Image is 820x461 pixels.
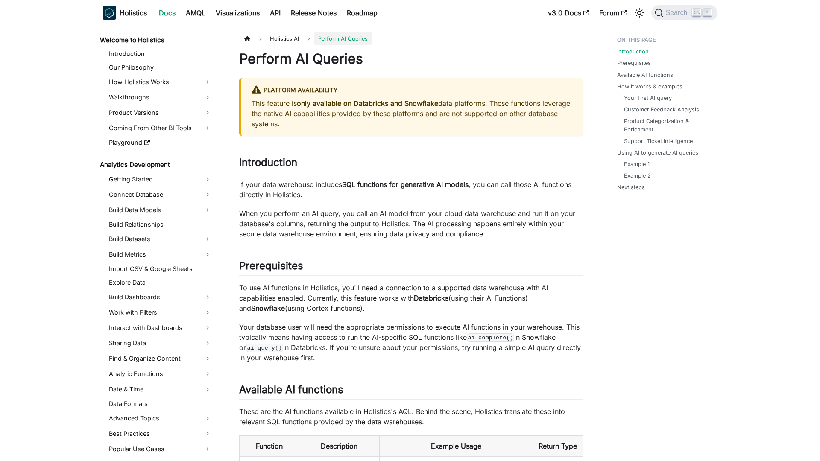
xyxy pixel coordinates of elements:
a: Getting Started [106,172,214,186]
th: Example Usage [379,436,533,457]
p: To use AI functions in Holistics, you'll need a connection to a supported data warehouse with AI ... [239,283,583,313]
a: API [265,6,286,20]
p: These are the AI functions available in Holistics's AQL. Behind the scene, Holistics translate th... [239,406,583,427]
a: Welcome to Holistics [97,34,214,46]
span: Perform AI Queries [314,32,372,45]
a: Sharing Data [106,336,214,350]
a: Docs [154,6,181,20]
a: Playground [106,137,214,149]
a: Introduction [106,48,214,60]
a: Build Data Models [106,203,214,217]
a: Home page [239,32,255,45]
a: Build Relationships [106,219,214,230]
a: Connect Database [106,188,214,201]
nav: Breadcrumbs [239,32,583,45]
a: Visualizations [211,6,265,20]
a: Build Metrics [106,248,214,261]
a: Example 1 [624,160,650,168]
a: Next steps [617,183,645,191]
h2: Prerequisites [239,260,583,276]
a: Customer Feedback Analysis [624,105,699,114]
strong: Snowflake [251,304,285,312]
div: Platform Availability [252,85,573,96]
a: Interact with Dashboards [106,321,214,335]
a: Build Dashboards [106,290,214,304]
b: Holistics [120,8,147,18]
a: Coming From Other BI Tools [106,121,214,135]
a: Walkthroughs [106,90,214,104]
strong: SQL functions for generative AI models [342,180,469,189]
button: Search (Ctrl+K) [651,5,717,20]
nav: Docs sidebar [94,26,222,461]
a: Your first AI query [624,94,672,102]
a: Our Philosophy [106,61,214,73]
a: Example 2 [624,172,651,180]
code: ai_complete() [467,333,514,342]
a: How it works & examples [617,82,682,90]
a: Date & Time [106,382,214,396]
a: Available AI functions [617,71,673,79]
a: v3.0 Docs [543,6,594,20]
button: Switch between dark and light mode (currently light mode) [633,6,646,20]
a: Analytic Functions [106,367,214,381]
h2: Introduction [239,156,583,172]
a: Prerequisites [617,59,651,67]
a: Product Versions [106,106,214,120]
strong: only available on Databricks and Snowflake [297,99,438,108]
p: If your data warehouse includes , you can call those AI functions directly in Holistics. [239,179,583,200]
a: Explore Data [106,277,214,289]
a: How Holistics Works [106,75,214,89]
a: Forum [594,6,632,20]
span: Search [663,9,693,17]
h1: Perform AI Queries [239,50,583,67]
a: Support Ticket Intelligence [624,137,693,145]
a: Import CSV & Google Sheets [106,263,214,275]
a: Introduction [617,47,649,55]
code: ai_query() [246,344,283,352]
a: HolisticsHolistics [102,6,147,20]
a: Product Categorization & Enrichment [624,117,709,133]
span: Holistics AI [266,32,303,45]
a: Using AI to generate AI queries [617,149,698,157]
p: This feature is data platforms. These functions leverage the native AI capabilities provided by t... [252,98,573,129]
a: Release Notes [286,6,342,20]
th: Description [299,436,380,457]
kbd: K [703,9,712,16]
a: Data Formats [106,398,214,410]
a: Best Practices [106,427,214,441]
a: Roadmap [342,6,383,20]
th: Function [240,436,299,457]
a: Find & Organize Content [106,352,214,365]
a: Work with Filters [106,306,214,319]
a: AMQL [181,6,211,20]
p: When you perform an AI query, you call an AI model from your cloud data warehouse and run it on y... [239,208,583,239]
p: Your database user will need the appropriate permissions to execute AI functions in your warehous... [239,322,583,363]
a: Popular Use Cases [106,442,214,456]
a: Advanced Topics [106,411,214,425]
strong: Databricks [414,294,448,302]
th: Return Type [533,436,583,457]
a: Analytics Development [97,159,214,171]
h2: Available AI functions [239,383,583,400]
img: Holistics [102,6,116,20]
a: Build Datasets [106,232,214,246]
